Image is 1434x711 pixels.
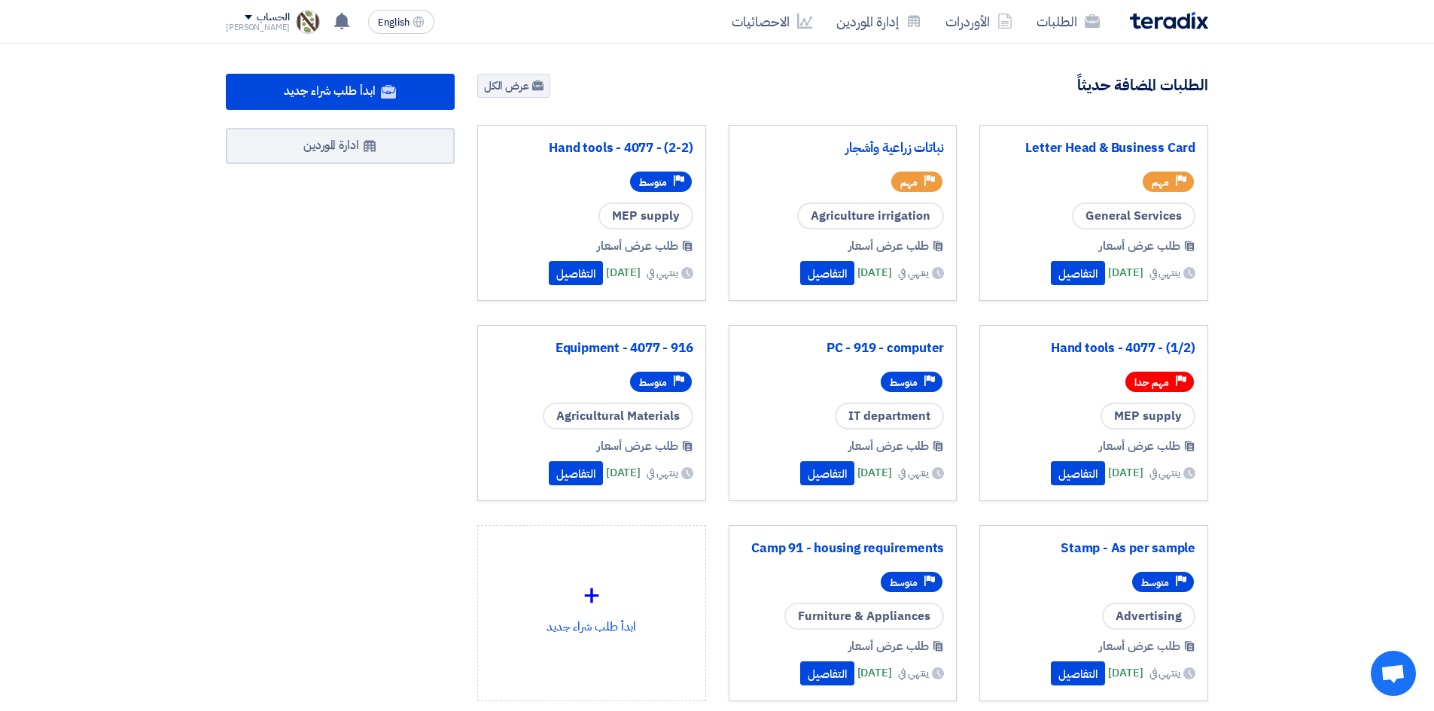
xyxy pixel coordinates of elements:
div: ابدأ طلب شراء جديد [490,538,693,670]
span: متوسط [890,375,918,390]
span: طلب عرض أسعار [848,637,930,655]
span: ينتهي في [898,265,929,281]
span: [DATE] [1108,464,1143,482]
a: الأوردرات [933,4,1025,39]
img: Teradix logo [1130,12,1208,29]
a: عرض الكل [477,74,550,98]
span: General Services [1072,202,1195,229]
button: التفاصيل [549,261,603,285]
span: [DATE] [606,464,641,482]
a: نباتات زراعية وأشجار [741,141,945,156]
span: ابدأ طلب شراء جديد [284,82,375,100]
span: طلب عرض أسعار [1099,637,1180,655]
div: [PERSON_NAME] [226,23,290,32]
span: طلب عرض أسعار [848,237,930,255]
a: الطلبات [1025,4,1112,39]
a: إدارة الموردين [824,4,933,39]
span: English [378,17,409,28]
span: [DATE] [857,264,892,281]
span: [DATE] [1108,664,1143,682]
div: الحساب [257,11,289,24]
span: ينتهي في [1149,665,1180,681]
a: Camp 91 - housing requirements [741,541,945,556]
span: [DATE] [606,264,641,281]
span: IT department [835,403,944,430]
span: [DATE] [857,464,892,482]
a: Hand tools - 4077 - (2-2) [490,141,693,156]
button: التفاصيل [1051,261,1105,285]
h4: الطلبات المضافة حديثاً [1077,75,1208,95]
a: Letter Head & Business Card [992,141,1195,156]
span: طلب عرض أسعار [1099,237,1180,255]
div: + [490,573,693,618]
span: متوسط [1141,576,1169,590]
span: MEP supply [1101,403,1195,430]
span: Agriculture irrigation [797,202,944,229]
span: Furniture & Appliances [784,603,944,630]
span: [DATE] [1108,264,1143,281]
span: [DATE] [857,664,892,682]
span: Agricultural Materials [543,403,693,430]
a: Equipment - 4077 - 916 [490,341,693,356]
span: طلب عرض أسعار [848,437,930,455]
span: ينتهي في [647,265,677,281]
span: مهم [900,175,918,190]
span: ينتهي في [647,465,677,481]
span: Advertising [1102,603,1195,630]
span: متوسط [639,175,667,190]
button: English [368,10,434,34]
span: مهم [1152,175,1169,190]
span: ينتهي في [898,665,929,681]
img: Screenshot___1756930143446.png [296,10,320,34]
span: طلب عرض أسعار [1099,437,1180,455]
button: التفاصيل [1051,461,1105,485]
a: Stamp - As per sample [992,541,1195,556]
span: متوسط [890,576,918,590]
span: مهم جدا [1134,375,1169,390]
span: متوسط [639,375,667,390]
span: ينتهي في [1149,465,1180,481]
button: التفاصيل [549,461,603,485]
span: ينتهي في [898,465,929,481]
button: التفاصيل [800,461,854,485]
span: طلب عرض أسعار [597,237,678,255]
button: التفاصيل [1051,661,1105,685]
a: ادارة الموردين [226,128,455,164]
span: ينتهي في [1149,265,1180,281]
a: Hand tools - 4077 - (1/2) [992,341,1195,356]
a: PC - 919 - computer [741,341,945,356]
a: Open chat [1371,651,1416,696]
a: الاحصائيات [720,4,824,39]
button: التفاصيل [800,661,854,685]
button: التفاصيل [800,261,854,285]
span: طلب عرض أسعار [597,437,678,455]
span: MEP supply [598,202,693,229]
